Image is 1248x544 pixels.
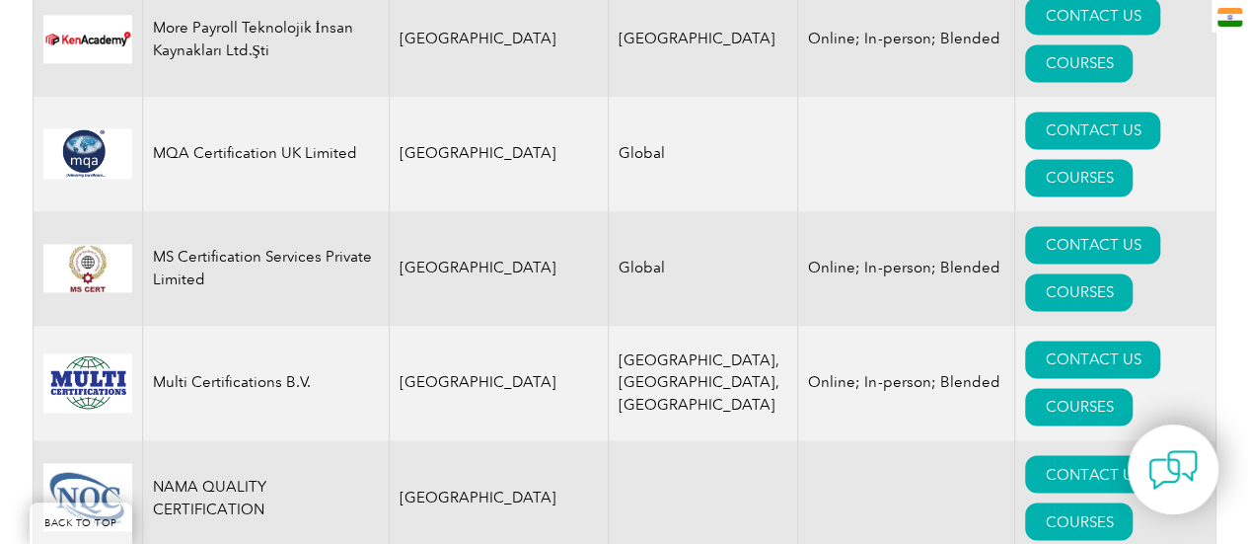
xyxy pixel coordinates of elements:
[43,353,132,413] img: dcceface-21a8-ef11-b8e9-00224893fac3-logo.png
[43,128,132,179] img: 43f150f7-466f-eb11-a812-002248153038-logo.png
[389,211,609,326] td: [GEOGRAPHIC_DATA]
[1025,503,1133,540] a: COURSES
[142,211,389,326] td: MS Certification Services Private Limited
[609,326,798,440] td: [GEOGRAPHIC_DATA], [GEOGRAPHIC_DATA], [GEOGRAPHIC_DATA]
[1025,273,1133,311] a: COURSES
[30,503,132,544] a: BACK TO TOP
[798,326,1015,440] td: Online; In-person; Blended
[1217,8,1242,27] img: en
[389,97,609,211] td: [GEOGRAPHIC_DATA]
[609,97,798,211] td: Global
[1025,112,1160,149] a: CONTACT US
[43,463,132,531] img: 870f6014-ce33-ef11-8e4e-002248972526-logo.jpg
[43,244,132,292] img: 9fd1c908-7ae1-ec11-bb3e-002248d3b10e-logo.jpg
[1025,44,1133,82] a: COURSES
[1025,341,1160,378] a: CONTACT US
[389,326,609,440] td: [GEOGRAPHIC_DATA]
[1148,445,1198,495] img: contact-chat.png
[142,97,389,211] td: MQA Certification UK Limited
[1025,226,1160,264] a: CONTACT US
[1025,159,1133,196] a: COURSES
[609,211,798,326] td: Global
[142,326,389,440] td: Multi Certifications B.V.
[1025,388,1133,426] a: COURSES
[43,15,132,63] img: e16a2823-4623-ef11-840a-00224897b20f-logo.png
[798,211,1015,326] td: Online; In-person; Blended
[1025,455,1160,493] a: CONTACT US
